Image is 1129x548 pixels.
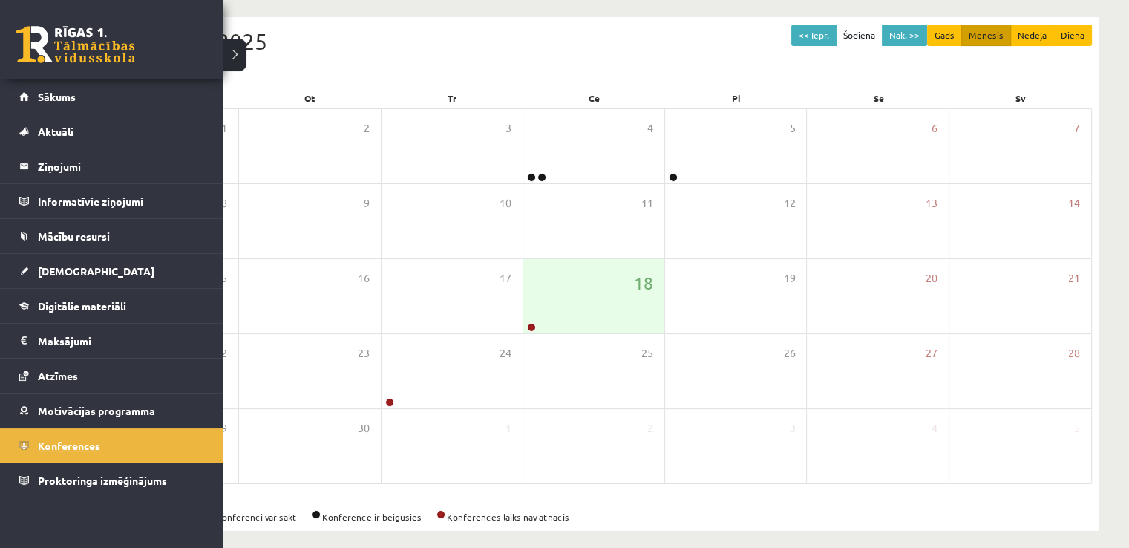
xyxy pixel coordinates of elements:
a: Maksājumi [19,324,204,358]
span: [DEMOGRAPHIC_DATA] [38,264,154,278]
button: Gads [927,25,962,46]
button: << Iepr. [791,25,837,46]
span: 3 [789,420,795,437]
span: 17 [500,270,511,287]
a: Atzīmes [19,359,204,393]
span: Proktoringa izmēģinājums [38,474,167,487]
span: 2 [364,120,370,137]
a: Motivācijas programma [19,394,204,428]
button: Šodiena [836,25,883,46]
span: 1 [221,120,227,137]
div: Septembris 2025 [96,25,1092,58]
a: Proktoringa izmēģinājums [19,463,204,498]
span: 5 [789,120,795,137]
a: Konferences [19,428,204,463]
span: 7 [1074,120,1080,137]
button: Mēnesis [961,25,1011,46]
a: Rīgas 1. Tālmācības vidusskola [16,26,135,63]
div: Tr [381,88,523,108]
legend: Informatīvie ziņojumi [38,184,204,218]
span: 24 [500,345,511,362]
span: Motivācijas programma [38,404,155,417]
span: 30 [358,420,370,437]
span: 12 [783,195,795,212]
span: Mācību resursi [38,229,110,243]
div: Sv [949,88,1092,108]
div: Konference ir aktīva Konferenci var sākt Konference ir beigusies Konferences laiks nav atnācis [96,510,1092,523]
span: 8 [221,195,227,212]
div: Se [808,88,950,108]
span: 3 [505,120,511,137]
button: Nedēļa [1010,25,1054,46]
a: [DEMOGRAPHIC_DATA] [19,254,204,288]
span: 20 [926,270,937,287]
span: 6 [932,120,937,137]
span: 13 [926,195,937,212]
legend: Ziņojumi [38,149,204,183]
a: Informatīvie ziņojumi [19,184,204,218]
span: 2 [647,420,653,437]
div: Pi [665,88,808,108]
span: 4 [932,420,937,437]
button: Diena [1053,25,1092,46]
span: Sākums [38,90,76,103]
span: 23 [358,345,370,362]
div: Ot [239,88,382,108]
span: 19 [783,270,795,287]
span: 10 [500,195,511,212]
span: Aktuāli [38,125,73,138]
span: 1 [505,420,511,437]
span: 4 [647,120,653,137]
span: 26 [783,345,795,362]
legend: Maksājumi [38,324,204,358]
span: 5 [1074,420,1080,437]
span: Digitālie materiāli [38,299,126,313]
span: 14 [1068,195,1080,212]
span: 28 [1068,345,1080,362]
span: 27 [926,345,937,362]
span: 21 [1068,270,1080,287]
span: Atzīmes [38,369,78,382]
button: Nāk. >> [882,25,927,46]
span: 11 [641,195,653,212]
a: Mācību resursi [19,219,204,253]
span: Konferences [38,439,100,452]
a: Digitālie materiāli [19,289,204,323]
span: 16 [358,270,370,287]
div: Ce [523,88,666,108]
span: 25 [641,345,653,362]
span: 18 [634,270,653,296]
a: Ziņojumi [19,149,204,183]
a: Aktuāli [19,114,204,149]
a: Sākums [19,79,204,114]
span: 9 [364,195,370,212]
